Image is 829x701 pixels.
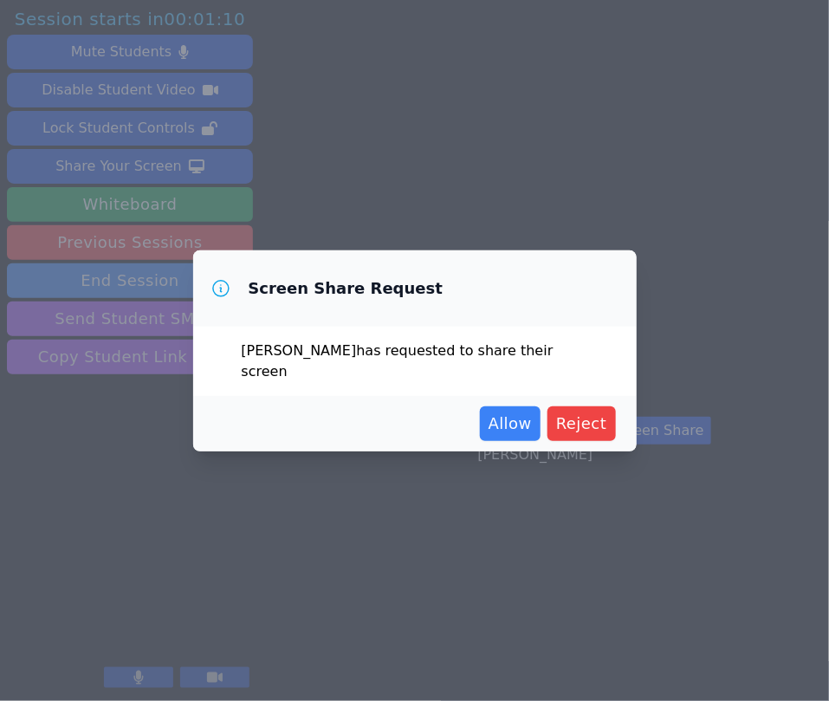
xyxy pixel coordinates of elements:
[489,412,532,436] span: Allow
[193,327,637,396] div: [PERSON_NAME] has requested to share their screen
[480,406,541,441] button: Allow
[547,406,616,441] button: Reject
[249,278,444,299] h3: Screen Share Request
[556,412,607,436] span: Reject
